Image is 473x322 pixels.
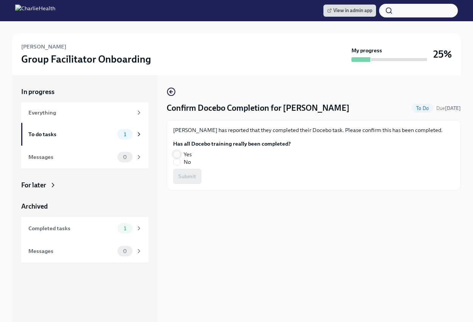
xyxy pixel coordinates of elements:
[15,5,55,17] img: CharlieHealth
[21,146,148,168] a: Messages0
[21,102,148,123] a: Everything
[445,105,461,111] strong: [DATE]
[167,102,350,114] h4: Confirm Docebo Completion for [PERSON_NAME]
[21,217,148,240] a: Completed tasks1
[184,158,191,166] span: No
[21,42,66,51] h6: [PERSON_NAME]
[119,132,131,137] span: 1
[173,126,454,134] p: [PERSON_NAME] has reported that they completed their Docebo task. Please confirm this has been co...
[351,47,382,54] strong: My progress
[119,226,131,231] span: 1
[21,52,151,66] h3: Group Facilitator Onboarding
[327,7,372,14] span: View in admin app
[21,181,46,190] div: For later
[28,153,114,161] div: Messages
[119,154,131,160] span: 0
[184,151,192,158] span: Yes
[436,105,461,111] span: Due
[436,105,461,112] span: September 26th, 2025 09:00
[412,105,433,111] span: To Do
[28,247,114,255] div: Messages
[28,224,114,232] div: Completed tasks
[323,5,376,17] a: View in admin app
[21,202,148,211] a: Archived
[21,123,148,146] a: To do tasks1
[28,130,114,138] div: To do tasks
[28,108,133,117] div: Everything
[119,248,131,254] span: 0
[173,140,291,148] label: Has all Docebo training really been completed?
[21,181,148,190] a: For later
[21,87,148,96] a: In progress
[21,240,148,262] a: Messages0
[433,47,452,61] h3: 25%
